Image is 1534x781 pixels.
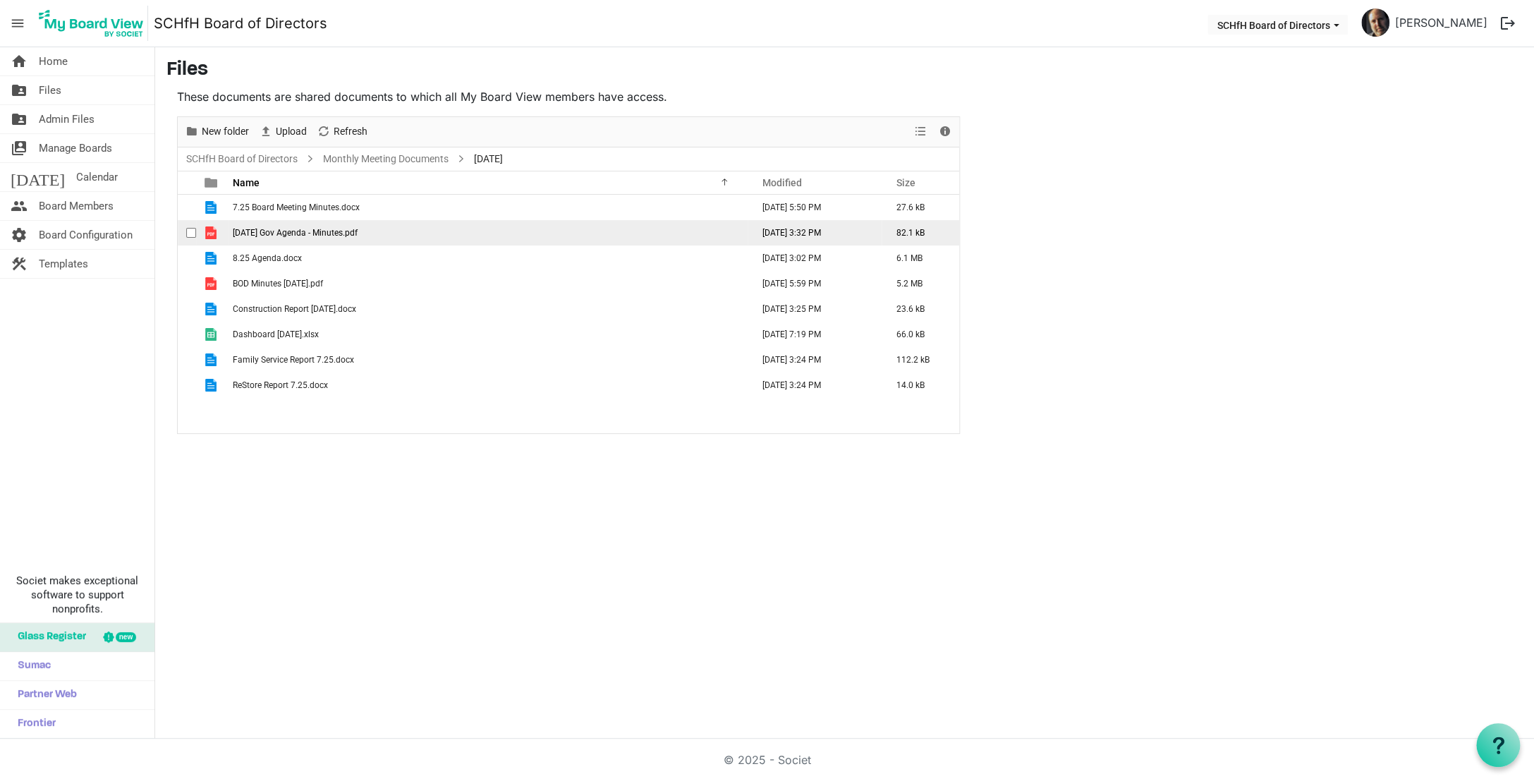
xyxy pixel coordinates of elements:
button: Upload [257,123,310,140]
span: Name [233,177,260,188]
td: 5.2 MB is template cell column header Size [882,271,959,296]
span: Board Configuration [39,221,133,249]
td: is template cell column header type [196,322,229,347]
span: Files [39,76,61,104]
span: Refresh [332,123,369,140]
td: 27.6 kB is template cell column header Size [882,195,959,220]
span: folder_shared [11,76,28,104]
button: View dropdownbutton [912,123,929,140]
td: checkbox [178,322,196,347]
button: Details [936,123,955,140]
td: is template cell column header type [196,271,229,296]
button: logout [1493,8,1523,38]
td: August 18, 2025 5:59 PM column header Modified [748,271,882,296]
span: Calendar [76,163,118,191]
td: August 18, 2025 3:24 PM column header Modified [748,373,882,398]
span: Manage Boards [39,134,112,162]
span: folder_shared [11,105,28,133]
span: Board Members [39,192,114,220]
td: is template cell column header type [196,246,229,271]
span: Glass Register [11,623,86,651]
span: Size [896,177,915,188]
span: Templates [39,250,88,278]
div: Refresh [312,117,372,147]
a: SCHfH Board of Directors [154,9,327,37]
span: New folder [200,123,250,140]
span: Modified [762,177,802,188]
span: [DATE] Gov Agenda - Minutes.pdf [233,228,358,238]
span: Upload [274,123,308,140]
span: people [11,192,28,220]
a: My Board View Logo [35,6,154,41]
td: 14.0 kB is template cell column header Size [882,373,959,398]
td: Dashboard 07.31.2025.xlsx is template cell column header Name [229,322,748,347]
a: [PERSON_NAME] [1389,8,1493,37]
span: [DATE] [471,150,506,168]
td: is template cell column header type [196,373,229,398]
td: checkbox [178,347,196,373]
span: Home [39,47,68,75]
button: SCHfH Board of Directors dropdownbutton [1207,15,1348,35]
td: August 18, 2025 3:32 PM column header Modified [748,220,882,246]
td: ReStore Report 7.25.docx is template cell column header Name [229,373,748,398]
span: Construction Report [DATE].docx [233,304,356,314]
td: checkbox [178,195,196,220]
td: is template cell column header type [196,296,229,322]
span: menu [4,10,31,37]
td: is template cell column header type [196,347,229,373]
td: checkbox [178,246,196,271]
span: BOD Minutes [DATE].pdf [233,279,323,289]
td: August 18, 2025 3:02 PM column header Modified [748,246,882,271]
span: [DATE] [11,163,65,191]
div: new [116,632,136,642]
td: August 18, 2025 5:50 PM column header Modified [748,195,882,220]
td: checkbox [178,296,196,322]
h3: Files [166,59,1523,83]
div: Details [933,117,957,147]
span: Family Service Report 7.25.docx [233,355,354,365]
td: 66.0 kB is template cell column header Size [882,322,959,347]
span: Admin Files [39,105,95,133]
img: yBGpWBoWnom3Zw7BMdEWlLVUZpYoI47Jpb9souhwf1jEgJUyyu107S__lmbQQ54c4KKuLw7hNP5JKuvjTEF3_w_thumb.png [1361,8,1389,37]
td: is template cell column header type [196,220,229,246]
span: ReStore Report 7.25.docx [233,380,328,390]
td: August 18, 2025 3:25 PM column header Modified [748,296,882,322]
div: View [909,117,933,147]
span: Frontier [11,710,56,738]
td: checkbox [178,373,196,398]
a: SCHfH Board of Directors [183,150,300,168]
button: New folder [183,123,252,140]
td: August 18, 2025 3:24 PM column header Modified [748,347,882,373]
span: construction [11,250,28,278]
td: August 20, 2025 7:19 PM column header Modified [748,322,882,347]
span: home [11,47,28,75]
span: 8.25 Agenda.docx [233,253,302,263]
a: © 2025 - Societ [724,753,811,767]
span: switch_account [11,134,28,162]
td: 6.1 MB is template cell column header Size [882,246,959,271]
td: Family Service Report 7.25.docx is template cell column header Name [229,347,748,373]
span: Societ makes exceptional software to support nonprofits. [6,574,148,616]
td: checkbox [178,271,196,296]
a: Monthly Meeting Documents [320,150,451,168]
span: Partner Web [11,681,77,709]
span: Dashboard [DATE].xlsx [233,329,319,339]
span: Sumac [11,652,51,680]
span: settings [11,221,28,249]
button: Refresh [315,123,370,140]
td: checkbox [178,220,196,246]
td: 82.1 kB is template cell column header Size [882,220,959,246]
td: BOD Minutes May 25.pdf is template cell column header Name [229,271,748,296]
span: 7.25 Board Meeting Minutes.docx [233,202,360,212]
td: is template cell column header type [196,195,229,220]
img: My Board View Logo [35,6,148,41]
p: These documents are shared documents to which all My Board View members have access. [177,88,960,105]
td: Construction Report August 2025.docx is template cell column header Name [229,296,748,322]
td: 23.6 kB is template cell column header Size [882,296,959,322]
td: 112.2 kB is template cell column header Size [882,347,959,373]
div: Upload [254,117,312,147]
div: New folder [180,117,254,147]
td: 8.25 Agenda.docx is template cell column header Name [229,246,748,271]
td: 7.25 Board Meeting Minutes.docx is template cell column header Name [229,195,748,220]
td: 8.14.2025 Gov Agenda - Minutes.pdf is template cell column header Name [229,220,748,246]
